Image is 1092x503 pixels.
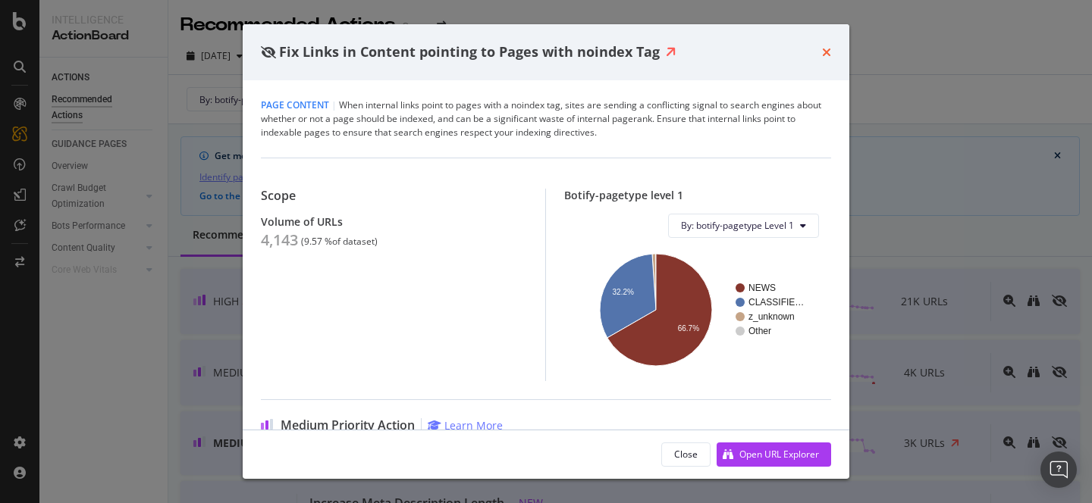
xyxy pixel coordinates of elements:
[748,311,795,322] text: z_unknown
[717,442,831,467] button: Open URL Explorer
[564,189,831,202] div: Botify-pagetype level 1
[1040,451,1077,488] div: Open Intercom Messenger
[748,283,776,293] text: NEWS
[822,42,831,62] div: times
[261,215,527,228] div: Volume of URLs
[261,231,298,249] div: 4,143
[748,326,771,336] text: Other
[576,250,819,369] svg: A chart.
[281,418,415,433] span: Medium Priority Action
[444,418,503,433] div: Learn More
[261,189,527,203] div: Scope
[668,214,819,238] button: By: botify-pagetype Level 1
[681,219,794,232] span: By: botify-pagetype Level 1
[674,448,698,461] div: Close
[428,418,503,433] a: Learn More
[301,236,378,247] div: ( 9.57 % of dataset )
[678,324,699,333] text: 66.7%
[748,297,804,308] text: CLASSIFIE…
[243,24,849,479] div: modal
[261,98,831,139] div: When internal links point to pages with a noindex tag, sites are sending a conflicting signal to ...
[261,46,276,58] div: eye-slash
[261,98,329,111] span: Page Content
[661,442,711,467] button: Close
[613,288,634,296] text: 32.2%
[739,448,819,461] div: Open URL Explorer
[279,42,660,61] span: Fix Links in Content pointing to Pages with noindex Tag
[331,98,337,111] span: |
